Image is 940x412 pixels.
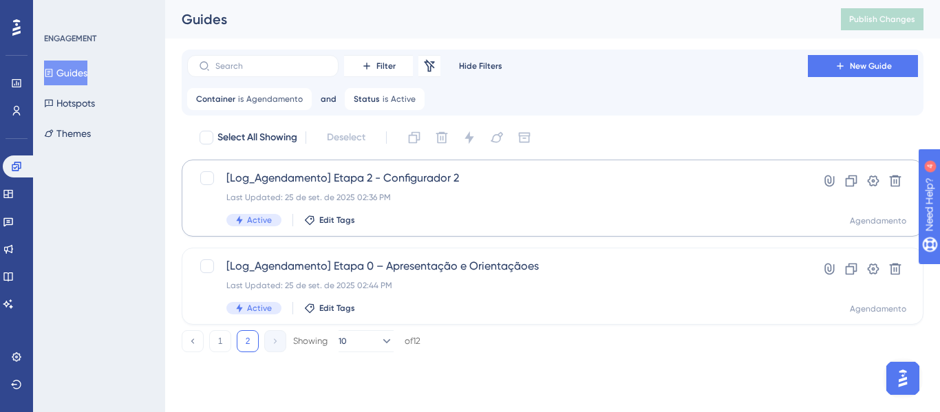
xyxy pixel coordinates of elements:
[44,121,91,146] button: Themes
[319,303,355,314] span: Edit Tags
[327,129,365,146] span: Deselect
[96,7,100,18] div: 4
[247,303,272,314] span: Active
[314,125,378,150] button: Deselect
[841,8,923,30] button: Publish Changes
[850,303,906,314] div: Agendamento
[217,129,297,146] span: Select All Showing
[405,335,420,347] div: of 12
[44,33,96,44] div: ENGAGEMENT
[215,61,327,71] input: Search
[304,215,355,226] button: Edit Tags
[304,303,355,314] button: Edit Tags
[44,91,95,116] button: Hotspots
[321,94,337,105] span: and
[182,10,807,29] div: Guides
[246,94,303,105] span: Agendamento
[237,330,259,352] button: 2
[32,3,86,20] span: Need Help?
[247,215,272,226] span: Active
[376,61,396,72] span: Filter
[226,192,769,203] div: Last Updated: 25 de set. de 2025 02:36 PM
[196,94,235,105] span: Container
[354,94,380,105] span: Status
[882,358,923,399] iframe: UserGuiding AI Assistant Launcher
[238,94,244,105] span: is
[344,55,413,77] button: Filter
[226,258,769,274] span: [Log_Agendamento] Etapa 0 – Apresentação e Orientaçãoes
[850,215,906,226] div: Agendamento
[44,61,87,85] button: Guides
[339,336,347,347] span: 10
[391,94,416,105] span: Active
[293,335,328,347] div: Showing
[319,215,355,226] span: Edit Tags
[209,330,231,352] button: 1
[226,170,769,186] span: [Log_Agendamento] Etapa 2 - Configurador 2
[849,14,915,25] span: Publish Changes
[226,280,769,291] div: Last Updated: 25 de set. de 2025 02:44 PM
[850,61,892,72] span: New Guide
[317,88,339,110] button: and
[808,55,918,77] button: New Guide
[339,330,394,352] button: 10
[459,61,502,72] span: Hide Filters
[383,94,388,105] span: is
[446,55,515,77] button: Hide Filters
